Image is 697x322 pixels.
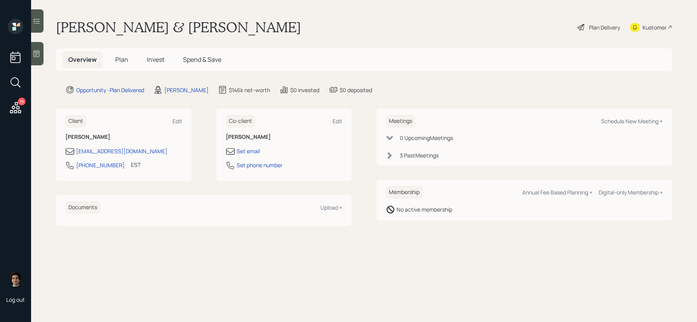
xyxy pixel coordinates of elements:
div: Log out [6,296,25,303]
div: No active membership [397,205,452,213]
div: Set email [237,147,260,155]
div: 3 Past Meeting s [400,151,439,159]
div: Edit [333,117,342,125]
h6: Co-client [226,115,255,128]
div: Schedule New Meeting + [601,117,663,125]
div: [PHONE_NUMBER] [76,161,125,169]
span: Spend & Save [183,55,221,64]
h6: Client [65,115,86,128]
div: Edit [173,117,182,125]
div: Digital-only Membership + [599,189,663,196]
h6: [PERSON_NAME] [65,134,182,140]
div: $0 invested [290,86,319,94]
img: harrison-schaefer-headshot-2.png [8,271,23,287]
div: [EMAIL_ADDRESS][DOMAIN_NAME] [76,147,167,155]
span: Plan [115,55,128,64]
h6: [PERSON_NAME] [226,134,343,140]
div: Annual Fee Based Planning + [522,189,592,196]
span: Overview [68,55,97,64]
div: Plan Delivery [589,23,620,31]
div: 0 Upcoming Meeting s [400,134,453,142]
div: $0 deposited [340,86,372,94]
h6: Meetings [386,115,415,128]
h6: Documents [65,201,100,214]
div: Kustomer [643,23,667,31]
h6: Membership [386,186,423,199]
div: [PERSON_NAME] [164,86,209,94]
div: Upload + [321,204,342,211]
div: 19 [18,98,26,105]
div: EST [131,161,141,169]
span: Invest [147,55,164,64]
h1: [PERSON_NAME] & [PERSON_NAME] [56,19,301,36]
div: $146k net-worth [229,86,270,94]
div: Opportunity · Plan Delivered [76,86,144,94]
div: Set phone number [237,161,282,169]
